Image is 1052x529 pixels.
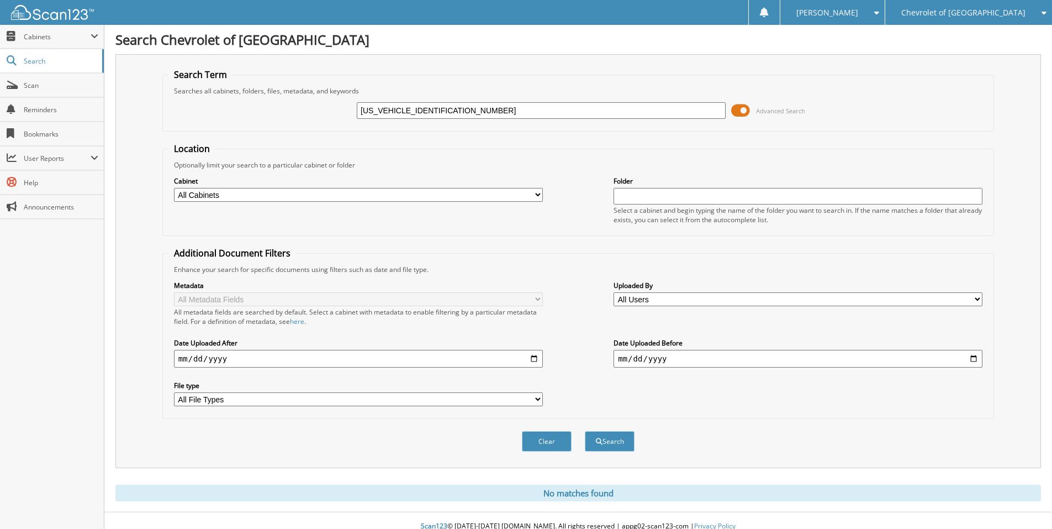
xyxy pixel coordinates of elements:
[174,176,543,186] label: Cabinet
[168,69,232,81] legend: Search Term
[24,81,98,90] span: Scan
[24,129,98,139] span: Bookmarks
[290,317,304,326] a: here
[614,206,982,224] div: Select a cabinet and begin typing the name of the folder you want to search in. If the name match...
[24,56,97,66] span: Search
[24,32,91,41] span: Cabinets
[756,107,805,115] span: Advanced Search
[614,338,982,348] label: Date Uploaded Before
[796,9,858,16] span: [PERSON_NAME]
[24,105,98,114] span: Reminders
[168,247,296,259] legend: Additional Document Filters
[522,431,572,452] button: Clear
[614,176,982,186] label: Folder
[174,281,543,290] label: Metadata
[901,9,1025,16] span: Chevrolet of [GEOGRAPHIC_DATA]
[174,381,543,390] label: File type
[174,307,543,326] div: All metadata fields are searched by default. Select a cabinet with metadata to enable filtering b...
[168,160,988,170] div: Optionally limit your search to a particular cabinet or folder
[168,86,988,96] div: Searches all cabinets, folders, files, metadata, and keywords
[24,202,98,212] span: Announcements
[174,350,543,368] input: start
[168,265,988,274] div: Enhance your search for specific documents using filters such as date and file type.
[11,5,94,20] img: scan123-logo-white.svg
[24,154,91,163] span: User Reports
[614,350,982,368] input: end
[614,281,982,290] label: Uploaded By
[168,143,215,155] legend: Location
[997,476,1052,529] iframe: Chat Widget
[585,431,635,452] button: Search
[115,30,1041,49] h1: Search Chevrolet of [GEOGRAPHIC_DATA]
[115,485,1041,501] div: No matches found
[24,178,98,187] span: Help
[174,338,543,348] label: Date Uploaded After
